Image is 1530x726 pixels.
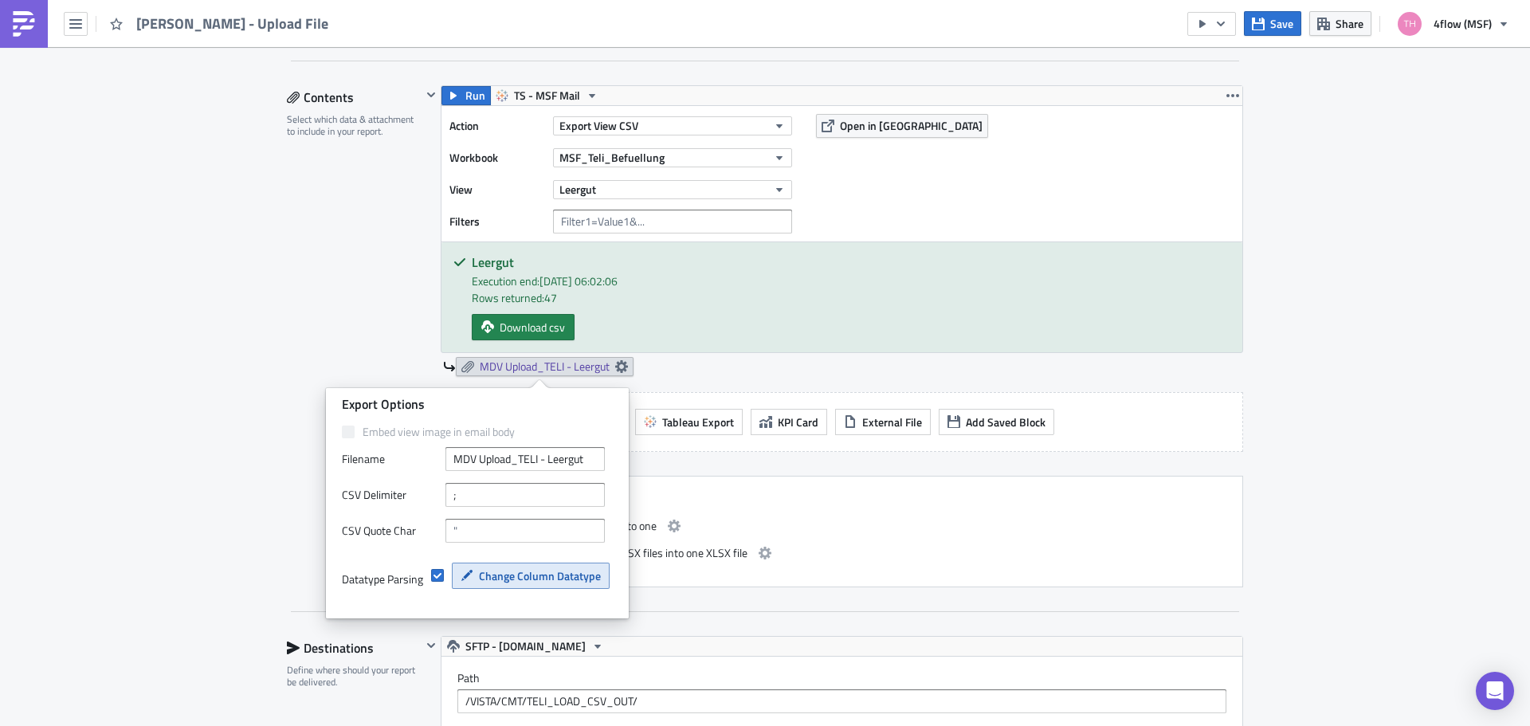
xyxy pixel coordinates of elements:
button: Tableau Export [635,409,743,435]
label: View [449,178,545,202]
button: KPI Card [751,409,827,435]
div: Export Options [342,396,613,413]
label: Filenam﻿e [342,447,437,471]
label: Workbook [449,146,545,170]
input: workbook_name [445,447,605,471]
span: KPI Card [778,414,818,430]
label: CSV Delimiter [342,483,437,507]
a: Download csv [472,314,575,340]
span: MSF_Teli_Befuellung [559,149,665,166]
button: External File [835,409,931,435]
div: Execution end: [DATE] 06:02:06 [472,273,1230,289]
label: Path [457,671,1226,685]
button: Hide content [422,636,441,655]
button: 4flow (MSF) [1388,6,1518,41]
button: Change Column Datatype [452,563,610,589]
span: Share [1336,15,1363,32]
div: Rows returned: 47 [472,289,1230,306]
span: Leergut [559,181,596,198]
button: Hide content [422,85,441,104]
input: " [445,519,605,543]
span: Save [1270,15,1293,32]
span: 4flow (MSF) [1434,15,1492,32]
label: Additional Options [457,493,1226,507]
span: SFTP - [DOMAIN_NAME] [465,637,586,656]
div: Destinations [287,636,422,660]
button: Export View CSV [553,116,792,135]
div: Datatype Parsing [342,572,423,587]
input: Filter1=Value1&... [553,210,792,233]
div: Contents [287,85,422,109]
button: SFTP - [DOMAIN_NAME] [441,637,610,656]
span: Run [465,86,485,105]
button: Save [1244,11,1301,36]
button: Run [441,86,491,105]
a: MDV Upload_TELI - Leergut [456,357,634,376]
div: Define where should your report be delivered. [287,664,422,689]
img: PushMetrics [11,11,37,37]
label: CSV Quote Char [342,519,437,543]
span: Tableau Export [662,414,734,430]
span: Download csv [500,319,565,336]
label: Embed view image in email body [342,425,613,439]
label: Filters [449,210,545,233]
button: Open in [GEOGRAPHIC_DATA] [816,114,988,138]
button: MSF_Teli_Befuellung [553,148,792,167]
button: Add Saved Block [939,409,1054,435]
button: TS - MSF Mail [490,86,604,105]
span: Change Column Datatype [479,567,601,584]
span: [PERSON_NAME] - Upload File [136,14,330,33]
div: Open Intercom Messenger [1476,672,1514,710]
span: Export View CSV [559,117,638,134]
button: Leergut [553,180,792,199]
button: Share [1309,11,1371,36]
span: External File [862,414,922,430]
label: Action [449,114,545,138]
h5: Leergut [472,256,1230,269]
img: Avatar [1396,10,1423,37]
div: Select which data & attachment to include in your report. [287,113,422,138]
span: Open in [GEOGRAPHIC_DATA] [840,117,983,134]
input: , [445,483,605,507]
span: Add Saved Block [966,414,1045,430]
span: TS - MSF Mail [514,86,580,105]
span: MDV Upload_TELI - Leergut [480,359,610,374]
